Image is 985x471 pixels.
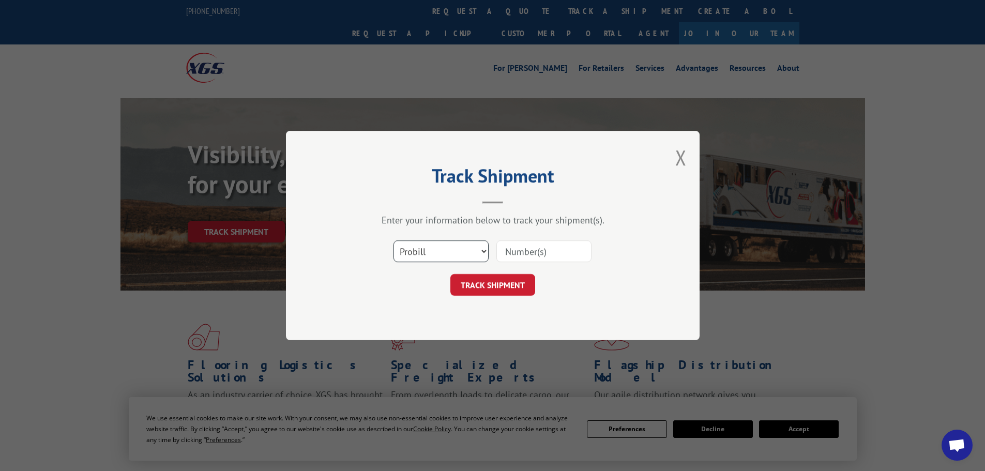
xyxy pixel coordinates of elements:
[675,144,687,171] button: Close modal
[338,169,648,188] h2: Track Shipment
[496,240,592,262] input: Number(s)
[942,430,973,461] div: Open chat
[450,274,535,296] button: TRACK SHIPMENT
[338,214,648,226] div: Enter your information below to track your shipment(s).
